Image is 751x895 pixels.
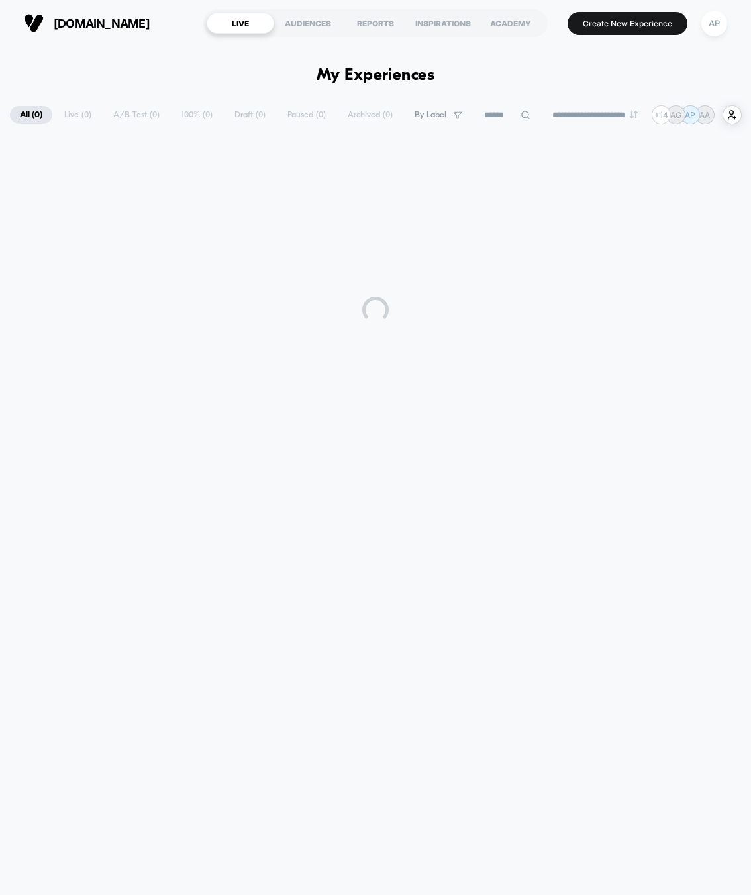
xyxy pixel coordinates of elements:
button: [DOMAIN_NAME] [20,13,154,34]
span: [DOMAIN_NAME] [54,17,150,30]
div: INSPIRATIONS [409,13,477,34]
div: LIVE [207,13,274,34]
p: AA [699,110,710,120]
div: AUDIENCES [274,13,342,34]
button: AP [697,10,731,37]
button: Create New Experience [568,12,687,35]
div: + 14 [652,105,671,124]
h1: My Experiences [317,66,435,85]
p: AP [685,110,695,120]
span: By Label [415,110,446,120]
img: Visually logo [24,13,44,33]
div: REPORTS [342,13,409,34]
img: end [630,111,638,118]
div: ACADEMY [477,13,544,34]
span: All ( 0 ) [10,106,52,124]
p: AG [670,110,681,120]
div: AP [701,11,727,36]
